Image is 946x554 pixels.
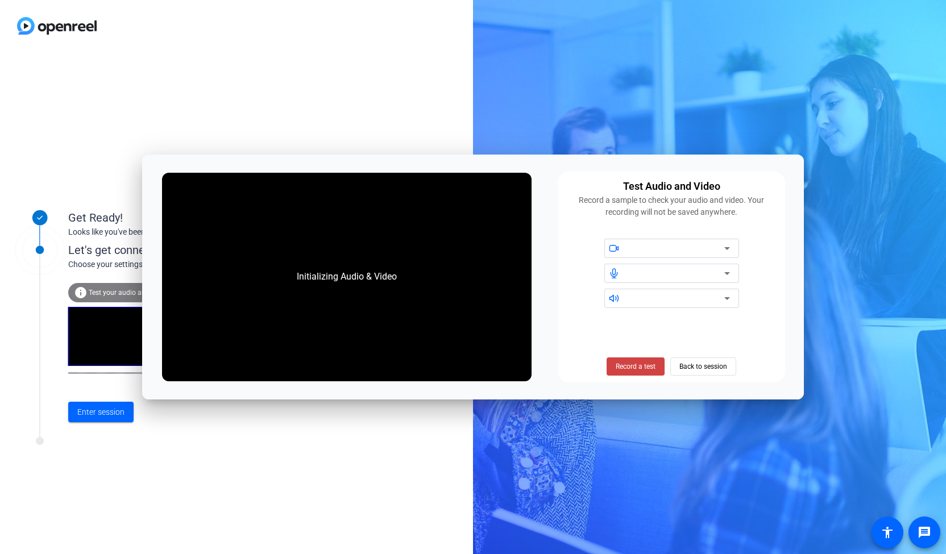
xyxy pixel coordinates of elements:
span: Record a test [616,361,655,372]
mat-icon: accessibility [881,526,894,539]
button: Record a test [607,357,665,376]
mat-icon: info [74,286,88,299]
div: Choose your settings [68,259,319,270]
div: Initializing Audio & Video [285,259,408,295]
span: Back to session [679,356,727,377]
div: Let's get connected. [68,241,319,259]
div: Get Ready! [68,209,296,226]
mat-icon: message [918,526,931,539]
div: Test Audio and Video [623,178,720,194]
span: Enter session [77,406,125,418]
span: Test your audio and video [89,289,168,297]
div: Looks like you've been invited to join [68,226,296,238]
button: Back to session [670,357,736,376]
div: Record a sample to check your audio and video. Your recording will not be saved anywhere. [565,194,778,218]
